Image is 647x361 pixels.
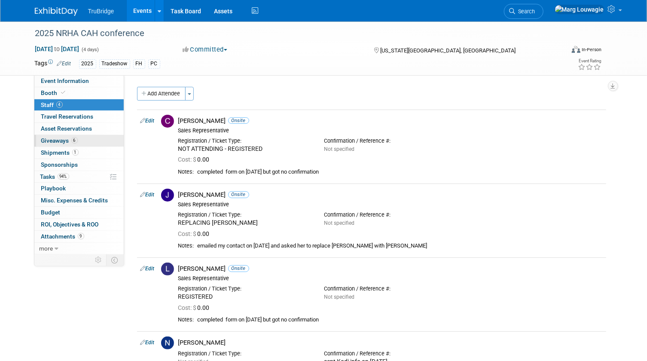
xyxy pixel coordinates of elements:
div: [PERSON_NAME] [178,265,603,273]
span: Shipments [41,149,79,156]
span: Not specified [324,220,354,226]
span: TruBridge [88,8,114,15]
span: 9 [78,233,84,239]
span: 4 [56,101,63,108]
span: ROI, Objectives & ROO [41,221,99,228]
span: Budget [41,209,61,216]
div: REGISTERED [178,293,311,301]
span: Not specified [324,146,354,152]
div: completed form on [DATE] but got no confirmation [198,316,603,324]
a: Shipments1 [34,147,124,159]
span: to [53,46,61,52]
a: Budget [34,207,124,218]
div: Sales Representative [178,275,603,282]
img: J.jpg [161,189,174,202]
div: [PERSON_NAME] [178,339,603,347]
div: Notes: [178,168,194,175]
span: Event Information [41,77,89,84]
a: Giveaways6 [34,135,124,147]
span: 6 [71,137,78,144]
a: Edit [140,118,155,124]
span: 0.00 [178,230,213,237]
span: Cost: $ [178,304,198,311]
div: Notes: [178,242,194,249]
div: Confirmation / Reference #: [324,138,457,144]
div: Confirmation / Reference #: [324,350,457,357]
span: (4 days) [81,47,99,52]
td: Personalize Event Tab Strip [92,254,107,266]
img: N.jpg [161,337,174,349]
span: Travel Reservations [41,113,94,120]
a: Booth [34,87,124,99]
img: Marg Louwagie [555,5,604,14]
i: Booth reservation complete [61,90,66,95]
a: Edit [140,266,155,272]
a: Misc. Expenses & Credits [34,195,124,206]
span: 1 [72,149,79,156]
div: completed form on [DATE] but got no confirmation [198,168,603,176]
button: Add Attendee [137,87,186,101]
div: Sales Representative [178,127,603,134]
div: REPLACING [PERSON_NAME] [178,219,311,227]
span: Sponsorships [41,161,78,168]
span: Playbook [41,185,66,192]
span: Not specified [324,294,354,300]
span: Giveaways [41,137,78,144]
span: more [40,245,53,252]
div: Registration / Ticket Type: [178,138,311,144]
div: PC [148,59,160,68]
div: Notes: [178,316,194,323]
div: Registration / Ticket Type: [178,350,311,357]
div: Confirmation / Reference #: [324,285,457,292]
div: Registration / Ticket Type: [178,285,311,292]
div: [PERSON_NAME] [178,117,603,125]
img: ExhibitDay [35,7,78,16]
a: Travel Reservations [34,111,124,122]
a: Edit [140,340,155,346]
span: Cost: $ [178,230,198,237]
td: Tags [35,59,71,69]
span: Attachments [41,233,84,240]
div: FH [133,59,145,68]
span: [US_STATE][GEOGRAPHIC_DATA], [GEOGRAPHIC_DATA] [380,47,516,54]
span: Misc. Expenses & Credits [41,197,108,204]
div: Event Rating [578,59,601,63]
div: [PERSON_NAME] [178,191,603,199]
a: Edit [140,192,155,198]
span: Onsite [228,265,249,272]
img: Format-Inperson.png [572,46,580,53]
div: Event Format [518,45,602,58]
span: Onsite [228,191,249,198]
td: Toggle Event Tabs [106,254,124,266]
a: more [34,243,124,254]
span: Asset Reservations [41,125,92,132]
div: In-Person [582,46,602,53]
span: 94% [58,173,69,180]
a: ROI, Objectives & ROO [34,219,124,230]
span: Cost: $ [178,156,198,163]
div: Confirmation / Reference #: [324,211,457,218]
a: Search [504,4,543,19]
span: Tasks [40,173,69,180]
div: 2025 NRHA CAH conference [32,26,554,41]
a: Event Information [34,75,124,87]
a: Asset Reservations [34,123,124,135]
button: Committed [180,45,231,54]
span: Booth [41,89,67,96]
div: emailed my contact on [DATE] and asked her to replace [PERSON_NAME] with [PERSON_NAME] [198,242,603,250]
span: 0.00 [178,156,213,163]
div: Tradeshow [99,59,130,68]
div: 2025 [79,59,96,68]
div: Sales Representative [178,201,603,208]
img: L.jpg [161,263,174,275]
a: Attachments9 [34,231,124,242]
a: Playbook [34,183,124,194]
span: 0.00 [178,304,213,311]
span: Search [516,8,535,15]
a: Sponsorships [34,159,124,171]
div: NOT ATTENDING - REGISTERED [178,145,311,153]
a: Staff4 [34,99,124,111]
span: [DATE] [DATE] [35,45,80,53]
img: C.jpg [161,115,174,128]
span: Staff [41,101,63,108]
